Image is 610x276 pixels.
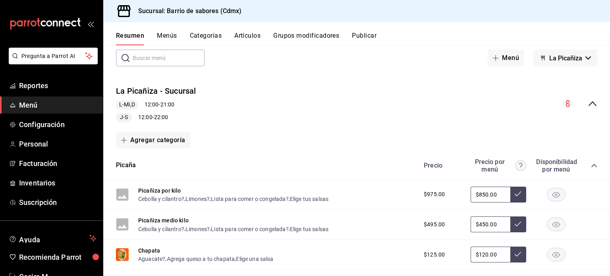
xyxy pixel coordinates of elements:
[19,252,97,262] span: Recomienda Parrot
[591,162,597,169] button: collapse-category-row
[87,21,94,27] button: open_drawer_menu
[19,80,97,91] span: Reportes
[19,234,86,243] span: Ayuda
[116,85,196,97] button: La Picañiza - Sucursal
[424,220,445,229] span: $495.00
[533,50,597,66] button: La Picañiza
[138,247,160,255] button: Chapata
[138,195,328,203] div: , , ,
[116,248,129,261] img: Preview
[424,251,445,259] span: $125.00
[471,187,510,203] input: Sin ajuste
[471,216,510,232] input: Sin ajuste
[138,255,274,263] div: , ,
[21,52,85,60] span: Pregunta a Parrot AI
[19,119,97,130] span: Configuración
[488,50,524,66] button: Menú
[167,255,235,263] button: Agrega queso a tu chapata
[19,158,97,169] span: Facturación
[157,32,177,45] button: Menús
[424,190,445,199] span: $975.00
[536,158,576,173] div: Disponibilidad por menú
[19,178,97,188] span: Inventarios
[290,225,328,233] button: Elige tus salsas
[185,195,210,203] button: Limones?
[138,216,189,224] button: Picañiza medio kilo
[138,187,181,195] button: Picañiza por kilo
[132,6,241,16] h3: Sucursal: Barrio de sabores (Cdmx)
[138,225,184,233] button: Cebolla y cilantro?
[117,113,131,122] span: J-S
[19,197,97,208] span: Suscripción
[19,100,97,110] span: Menú
[116,32,144,45] button: Resumen
[19,139,97,149] span: Personal
[103,79,610,129] div: collapse-menu-row
[116,32,610,45] div: navigation tabs
[6,58,98,66] a: Pregunta a Parrot AI
[416,162,467,169] div: Precio
[190,32,222,45] button: Categorías
[211,225,288,233] button: Lista para comer o congelada?
[116,100,138,109] span: L-Mi,D
[138,195,184,203] button: Cebolla y cilantro?
[236,255,273,263] button: Elige una salsa
[211,195,288,203] button: Lista para comer o congelada?
[133,50,205,66] input: Buscar menú
[234,32,261,45] button: Artículos
[138,255,165,263] button: Aguacate?
[116,113,196,122] div: 12:00 - 22:00
[9,48,98,64] button: Pregunta a Parrot AI
[290,195,328,203] button: Elige tus salsas
[116,100,196,110] div: 12:00 - 21:00
[116,161,136,170] button: Picaña
[549,54,582,62] span: La Picañiza
[185,225,210,233] button: Limones?
[138,224,328,233] div: , , ,
[471,158,526,173] div: Precio por menú
[352,32,376,45] button: Publicar
[471,247,510,262] input: Sin ajuste
[116,132,190,149] button: Agregar categoría
[273,32,339,45] button: Grupos modificadores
